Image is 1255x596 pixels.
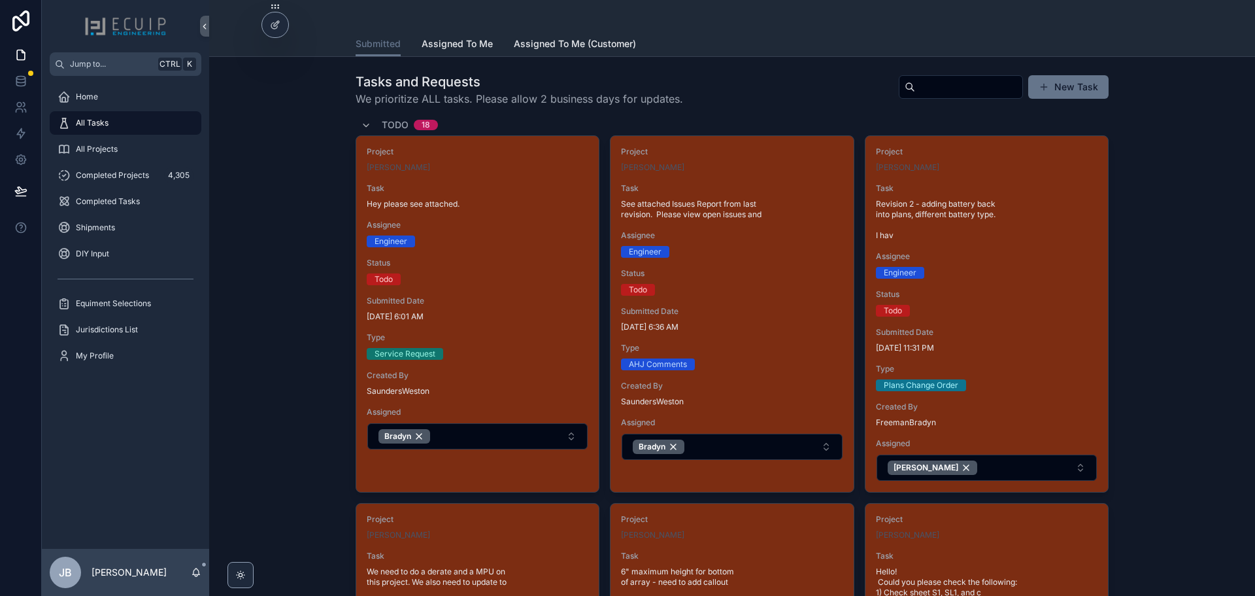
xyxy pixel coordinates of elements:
span: 6" maximum height for bottom of array - need to add callout [621,567,843,587]
span: DIY Input [76,249,109,259]
span: We prioritize ALL tasks. Please allow 2 business days for updates. [356,91,683,107]
div: scrollable content [42,76,209,385]
span: Submitted Date [621,306,843,317]
span: [DATE] 6:01 AM [367,311,588,322]
span: Task [876,551,1097,561]
span: See attached Issues Report from last revision. Please view open issues and [621,199,843,220]
a: Submitted [356,32,401,57]
span: Created By [621,381,843,391]
span: Project [367,514,588,525]
div: Engineer [629,246,661,258]
a: Equiment Selections [50,292,201,315]
a: Project[PERSON_NAME]TaskRevision 2 - adding battery back into plans, different battery type. I ha... [865,135,1109,493]
button: Select Button [622,434,842,460]
span: Completed Projects [76,170,149,181]
div: Todo [884,305,902,317]
a: Project[PERSON_NAME]TaskHey please see attached.AssigneeEngineerStatusTodoSubmitted Date[DATE] 6:... [356,135,599,493]
a: Shipments [50,216,201,239]
span: Type [621,343,843,353]
button: Jump to...CtrlK [50,52,201,76]
a: All Tasks [50,111,201,135]
span: K [184,59,195,69]
div: 4,305 [164,167,193,183]
a: All Projects [50,137,201,161]
span: Completed Tasks [76,196,140,207]
a: Completed Projects4,305 [50,164,201,187]
span: Assigned [621,417,843,428]
a: [PERSON_NAME] [876,530,939,540]
span: Shipments [76,222,115,233]
a: [PERSON_NAME] [621,530,684,540]
div: Todo [629,284,647,296]
span: Assigned To Me (Customer) [514,37,636,50]
span: FreemanBradyn [876,417,1097,428]
img: App logo [84,16,167,37]
span: Task [367,551,588,561]
span: Assigned To Me [422,37,493,50]
span: Status [621,268,843,279]
span: Type [367,332,588,343]
a: Completed Tasks [50,190,201,213]
span: Submitted [356,37,401,50]
a: Jurisdictions List [50,318,201,342]
span: Status [876,289,1097,300]
button: Unselect 7 [378,429,430,444]
span: [DATE] 6:36 AM [621,322,843,332]
span: All Tasks [76,118,109,128]
span: All Projects [76,144,118,154]
span: Project [367,147,588,157]
a: [PERSON_NAME] [876,162,939,173]
span: SaundersWeston [367,386,588,396]
button: Select Button [367,423,588,449]
button: Unselect 7 [633,440,684,454]
button: New Task [1028,75,1109,99]
span: Created By [876,402,1097,412]
button: Unselect 6 [888,461,977,475]
a: Project[PERSON_NAME]TaskSee attached Issues Report from last revision. Please view open issues an... [610,135,854,493]
span: Assigned [876,438,1097,449]
span: We need to do a derate and a MPU on this project. We also need to update to [367,567,588,587]
span: Submitted Date [876,327,1097,338]
span: [DATE] 11:31 PM [876,343,1097,353]
div: Todo [375,273,393,285]
a: DIY Input [50,242,201,266]
div: Plans Change Order [884,379,958,391]
span: My Profile [76,351,114,361]
a: My Profile [50,344,201,368]
span: [PERSON_NAME] [894,463,958,473]
span: Home [76,92,98,102]
span: Assignee [367,220,588,230]
span: Assignee [876,251,1097,262]
span: Ctrl [158,58,182,71]
span: Assignee [621,230,843,241]
h1: Tasks and Requests [356,73,683,91]
a: Assigned To Me [422,32,493,58]
span: Project [621,514,843,525]
span: Created By [367,370,588,381]
span: Project [876,514,1097,525]
span: Type [876,364,1097,374]
span: Hey please see attached. [367,199,588,209]
span: Assigned [367,407,588,417]
div: 18 [422,120,430,130]
span: JB [59,565,72,580]
a: [PERSON_NAME] [621,162,684,173]
span: Task [876,183,1097,194]
span: Equiment Selections [76,298,151,309]
span: Status [367,258,588,268]
span: Project [621,147,843,157]
a: [PERSON_NAME] [367,530,430,540]
p: [PERSON_NAME] [92,566,167,579]
span: Bradyn [384,431,411,442]
span: Jump to... [70,59,153,69]
span: Bradyn [639,442,665,452]
span: Task [621,183,843,194]
button: Select Button [877,455,1097,481]
span: [PERSON_NAME] [367,162,430,173]
div: Service Request [375,348,435,360]
a: Assigned To Me (Customer) [514,32,636,58]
